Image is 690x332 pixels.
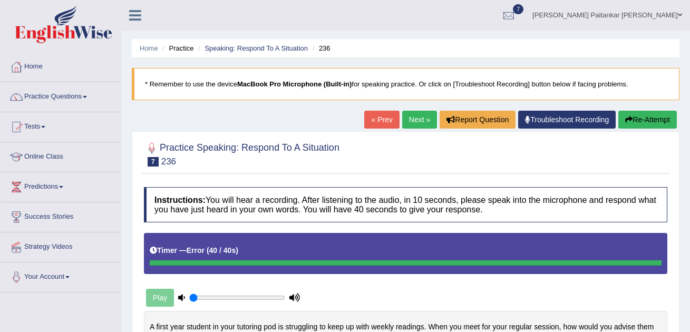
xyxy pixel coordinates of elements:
small: 236 [161,157,176,167]
a: Success Stories [1,202,121,229]
b: 40 / 40s [209,246,236,255]
b: ) [236,246,238,255]
a: Tests [1,112,121,139]
blockquote: * Remember to use the device for speaking practice. Or click on [Troubleshoot Recording] button b... [132,68,679,100]
a: Practice Questions [1,82,121,109]
a: Home [1,52,121,79]
a: Troubleshoot Recording [518,111,616,129]
b: ( [207,246,209,255]
li: Practice [160,43,193,53]
h4: You will hear a recording. After listening to the audio, in 10 seconds, please speak into the mic... [144,187,667,222]
a: Strategy Videos [1,232,121,259]
span: 7 [513,4,523,14]
li: 236 [310,43,331,53]
button: Report Question [440,111,516,129]
span: 7 [148,157,159,167]
h5: Timer — [150,247,238,255]
a: Predictions [1,172,121,199]
a: Speaking: Respond To A Situation [205,44,308,52]
button: Re-Attempt [618,111,677,129]
b: Error [187,246,205,255]
b: Instructions: [154,196,206,204]
a: « Prev [364,111,399,129]
a: Home [140,44,158,52]
h2: Practice Speaking: Respond To A Situation [144,140,339,167]
b: MacBook Pro Microphone (Built-in) [237,80,352,88]
a: Your Account [1,262,121,289]
a: Online Class [1,142,121,169]
a: Next » [402,111,437,129]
